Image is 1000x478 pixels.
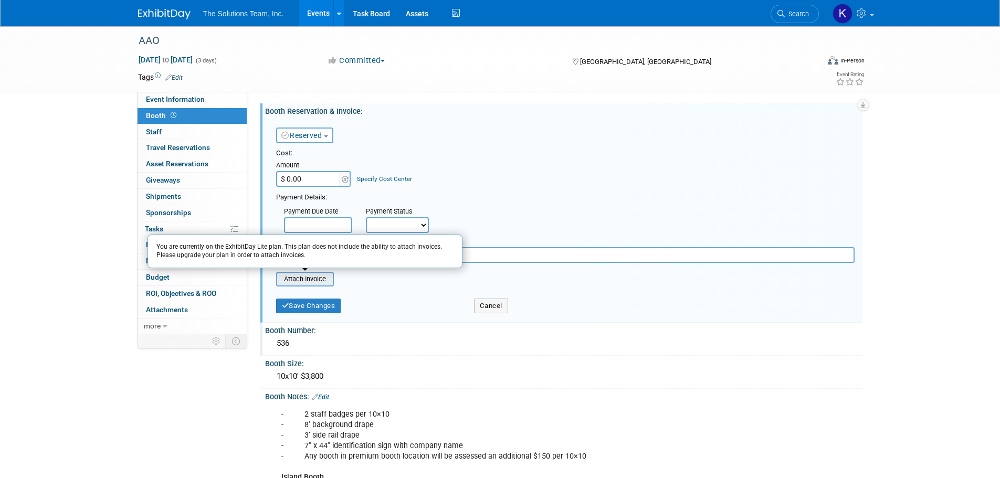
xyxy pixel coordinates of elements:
div: Payment Notes [284,237,855,247]
div: Booth Notes: [265,389,862,402]
a: Budget [138,270,247,285]
img: Kaelon Harris [833,4,852,24]
span: Event Information [146,95,205,103]
a: ROI, Objectives & ROO [138,286,247,302]
span: (3 days) [195,57,217,64]
span: Search [785,10,809,18]
span: Shipments [146,192,181,200]
a: Shipments [138,189,247,205]
img: ExhibitDay [138,9,191,19]
button: Reserved [276,128,333,143]
span: Budget [146,273,170,281]
a: Misc. Expenses & Credits [138,253,247,269]
a: Specify Cost Center [357,175,412,183]
span: The Solutions Team, Inc. [203,9,284,18]
a: more [138,318,247,334]
div: You are currently on the ExhibitDay Lite plan. This plan does not include the ability to attach i... [148,235,462,268]
span: more [144,322,161,330]
a: Staff [138,124,247,140]
span: Playbook [146,240,176,249]
div: Booth Size: [265,356,862,369]
a: Playbook [138,237,247,253]
div: AAO [135,31,803,50]
button: Save Changes [276,299,341,313]
span: Attachments [146,305,188,314]
span: to [161,56,171,64]
a: Tasks [138,221,247,237]
td: Tags [138,72,183,82]
span: [DATE] [DATE] [138,55,193,65]
td: Toggle Event Tabs [225,334,247,348]
a: Edit [165,74,183,81]
a: Edit [312,394,329,401]
span: Asset Reservations [146,160,208,168]
span: Staff [146,128,162,136]
span: Tasks [145,225,163,233]
button: Committed [323,55,389,66]
a: Sponsorships [138,205,247,221]
a: Event Information [138,92,247,108]
div: In-Person [840,57,865,65]
span: Booth not reserved yet [169,111,178,119]
a: Giveaways [138,173,247,188]
td: Personalize Event Tab Strip [207,334,226,348]
button: Cancel [474,299,508,313]
span: ROI, Objectives & ROO [146,289,216,298]
a: Reserved [281,131,322,140]
div: Booth Number: [265,323,862,336]
div: Payment Status [366,207,436,217]
span: Sponsorships [146,208,191,217]
a: Travel Reservations [138,140,247,156]
div: 536 [273,335,855,352]
div: 10x10′ $3,800 [273,368,855,385]
div: Booth Reservation & Invoice: [265,103,862,116]
span: Giveaways [146,176,180,184]
span: Travel Reservations [146,143,210,152]
span: Booth [146,111,178,120]
div: Cost: [276,148,855,158]
a: Search [771,5,819,23]
span: [GEOGRAPHIC_DATA], [GEOGRAPHIC_DATA] [580,58,711,66]
a: Booth [138,108,247,124]
div: Payment Details: [276,190,855,203]
div: Event Format [757,55,865,70]
div: Amount [276,161,352,171]
div: Payment Due Date [284,207,350,217]
a: Attachments [138,302,247,318]
a: Asset Reservations [138,156,247,172]
img: Format-Inperson.png [828,56,838,65]
div: Event Rating [836,72,864,77]
span: Misc. Expenses & Credits [146,257,228,265]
